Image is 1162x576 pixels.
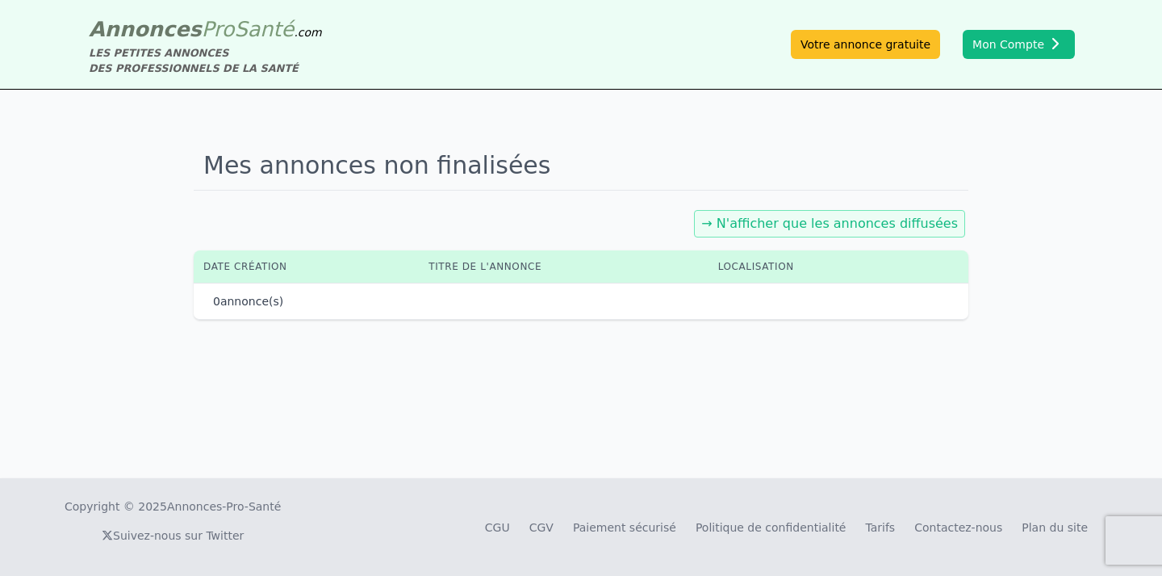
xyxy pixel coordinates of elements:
a: Suivez-nous sur Twitter [102,529,244,542]
a: Contactez-nous [914,521,1002,534]
p: annonce(s) [213,293,283,309]
span: Annonces [89,17,202,41]
div: LES PETITES ANNONCES DES PROFESSIONNELS DE LA SANTÉ [89,45,322,76]
span: 0 [213,295,220,308]
a: Plan du site [1022,521,1088,534]
h1: Mes annonces non finalisées [194,141,968,191]
span: Pro [202,17,235,41]
th: Localisation [708,250,917,283]
a: Politique de confidentialité [696,521,846,534]
a: Tarifs [865,521,895,534]
a: → N'afficher que les annonces diffusées [701,216,958,231]
span: .com [294,26,321,39]
a: CGV [529,521,554,534]
th: Titre de l'annonce [419,250,708,283]
a: AnnoncesProSanté.com [89,17,322,41]
div: Copyright © 2025 [65,498,281,515]
a: Annonces-Pro-Santé [167,498,281,515]
a: Votre annonce gratuite [791,30,940,59]
a: Paiement sécurisé [573,521,676,534]
a: CGU [485,521,510,534]
th: Date création [194,250,419,283]
button: Mon Compte [963,30,1075,59]
span: Santé [234,17,294,41]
